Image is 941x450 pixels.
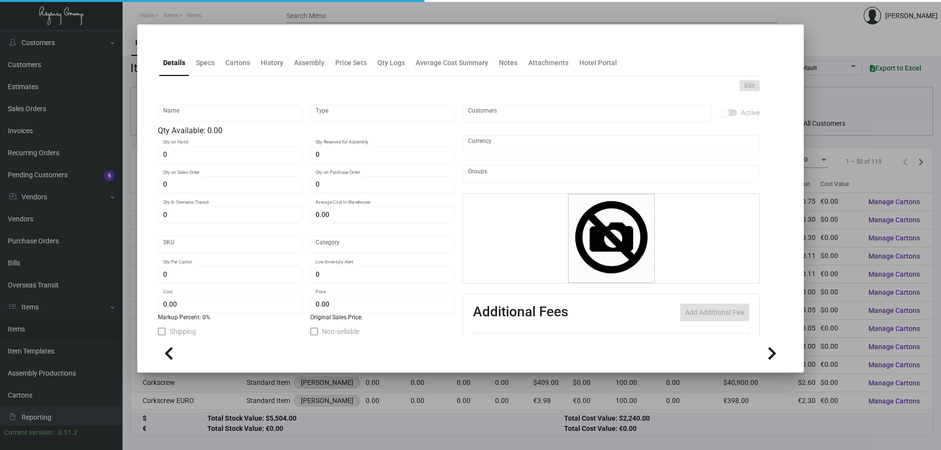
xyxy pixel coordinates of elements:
th: Cost [613,333,653,351]
th: Active [473,333,503,351]
button: Add Additional Fee [680,304,749,321]
div: History [261,58,283,68]
div: Qty Available: 0.00 [158,125,455,137]
div: Hotel Portal [579,58,617,68]
div: Price Sets [335,58,367,68]
div: Notes [499,58,518,68]
h2: Additional Fees [473,304,568,321]
div: Cartons [225,58,250,68]
div: Assembly [294,58,324,68]
div: Average Cost Summary [416,58,488,68]
div: Attachments [528,58,569,68]
span: Add Additional Fee [685,308,744,316]
input: Add new.. [468,170,755,178]
div: Current version: [4,427,54,438]
button: Edit [740,80,760,91]
th: Price [653,333,693,351]
input: Add new.. [468,110,707,118]
div: Specs [196,58,215,68]
div: Qty Logs [377,58,405,68]
div: 0.51.2 [58,427,77,438]
th: Type [503,333,613,351]
span: Active [741,107,760,118]
div: Details [163,58,185,68]
th: Price type [693,333,738,351]
span: Shipping [170,326,196,337]
span: Non-sellable [322,326,359,337]
span: Edit [744,82,755,90]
